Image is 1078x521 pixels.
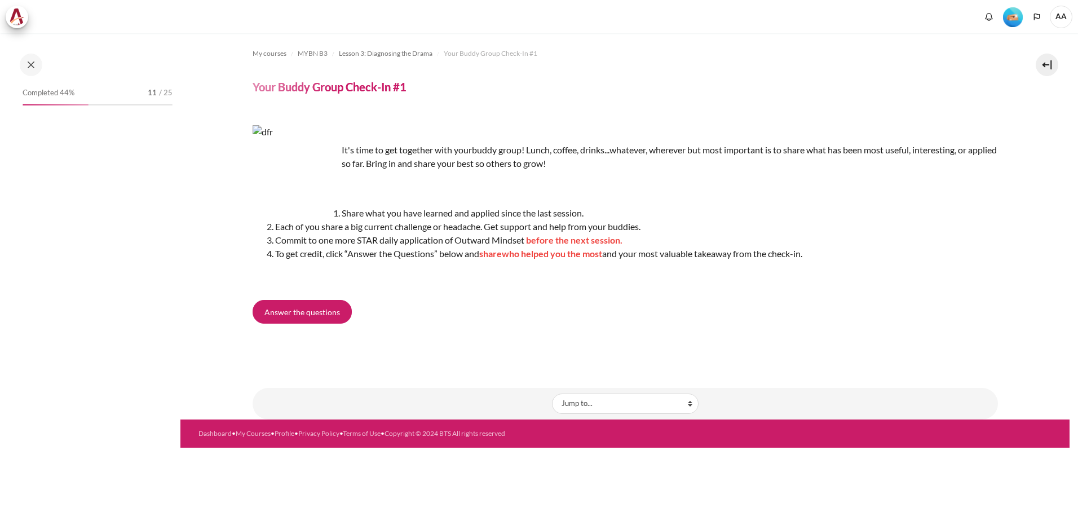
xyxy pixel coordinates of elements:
[9,8,25,25] img: Architeck
[275,247,998,260] li: To get credit, click “Answer the Questions” below and and your most valuable takeaway from the ch...
[23,104,89,105] div: 44%
[339,48,432,59] span: Lesson 3: Diagnosing the Drama
[1003,7,1023,27] img: Level #2
[23,87,74,99] span: Completed 44%
[444,47,537,60] a: Your Buddy Group Check-In #1
[999,6,1027,27] a: Level #2
[298,48,328,59] span: MYBN B3
[298,47,328,60] a: MYBN B3
[253,47,286,60] a: My courses
[1028,8,1045,25] button: Languages
[180,33,1070,420] section: Content
[253,48,286,59] span: My courses
[198,429,232,438] a: Dashboard
[253,80,407,94] h4: Your Buddy Group Check-In #1
[275,233,998,247] li: Commit to one more STAR daily application of Outward Mindset
[339,47,432,60] a: Lesson 3: Diagnosing the Drama
[444,48,537,59] span: Your Buddy Group Check-In #1
[275,206,998,220] li: Share what you have learned and applied since the last session.
[502,248,602,259] span: who helped you the most
[236,429,271,438] a: My Courses
[385,429,505,438] a: Copyright © 2024 BTS All rights reserved
[298,429,339,438] a: Privacy Policy
[253,300,352,324] a: Answer the questions
[342,144,472,155] span: It's time to get together with your
[159,87,173,99] span: / 25
[620,235,622,245] span: .
[526,235,620,245] span: before the next session
[1003,6,1023,27] div: Level #2
[1050,6,1072,28] span: AA
[980,8,997,25] div: Show notification window with no new notifications
[343,429,381,438] a: Terms of Use
[253,45,998,63] nav: Navigation bar
[275,429,294,438] a: Profile
[479,248,502,259] span: share
[264,306,340,318] span: Answer the questions
[275,221,640,232] span: Each of you share a big current challenge or headache. Get support and help from your buddies.
[6,6,34,28] a: Architeck Architeck
[148,87,157,99] span: 11
[253,125,337,210] img: dfr
[1050,6,1072,28] a: User menu
[198,429,674,439] div: • • • • •
[253,143,998,170] p: buddy group! Lunch, coffee, drinks...whatever, wherever but most important is to share what has b...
